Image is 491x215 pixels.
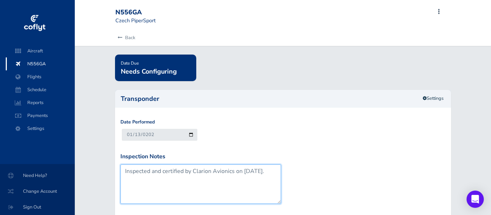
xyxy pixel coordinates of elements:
span: N556GA [13,57,68,70]
div: N556GA [115,9,167,17]
h2: Transponder [121,95,445,102]
span: Payments [13,109,68,122]
span: Need Help? [9,169,66,182]
span: Aircraft [13,45,68,57]
a: Settings [418,93,448,104]
span: Sign Out [9,201,66,214]
a: Back [115,30,135,46]
small: Czech PiperSport [115,17,156,24]
span: Change Account [9,185,66,198]
label: Date Performed [120,118,155,126]
span: Schedule [13,83,68,96]
span: Reports [13,96,68,109]
span: Date Due [121,60,139,66]
div: Open Intercom Messenger [467,191,484,208]
span: Settings [13,122,68,135]
img: coflyt logo [23,13,46,34]
label: Inspection Notes [120,152,165,162]
span: Needs Configuring [121,67,177,76]
span: Flights [13,70,68,83]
